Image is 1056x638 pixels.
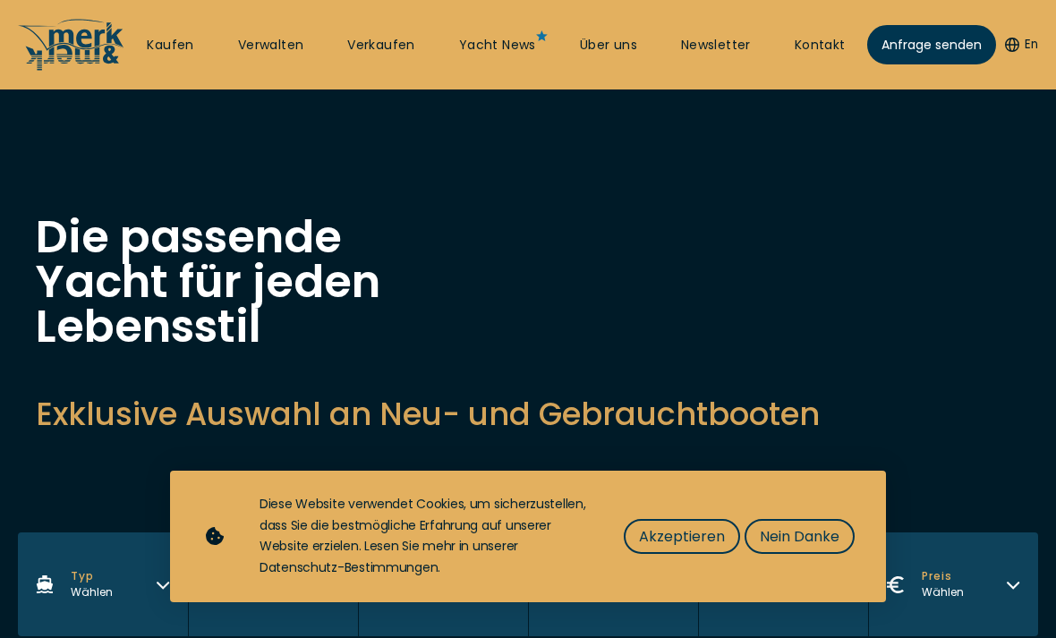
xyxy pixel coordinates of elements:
a: Yacht News [459,37,536,55]
span: Anfrage senden [881,36,982,55]
div: Wählen [71,584,113,600]
h1: Die passende Yacht für jeden Lebensstil [36,215,394,349]
a: Newsletter [681,37,751,55]
span: Typ [71,568,113,584]
div: Diese Website verwendet Cookies, um sicherzustellen, dass Sie die bestmögliche Erfahrung auf unse... [260,494,588,579]
a: Kontakt [795,37,846,55]
a: Verkaufen [347,37,415,55]
a: Datenschutz-Bestimmungen [260,558,438,576]
button: TypWählen [18,532,188,636]
a: Anfrage senden [867,25,996,64]
span: Preis [922,568,964,584]
span: Nein Danke [760,525,839,548]
button: Nein Danke [745,519,855,554]
h2: Exklusive Auswahl an Neu- und Gebrauchtbooten [36,392,1020,436]
button: Akzeptieren [624,519,740,554]
span: Akzeptieren [639,525,725,548]
div: Wählen [922,584,964,600]
a: Über uns [580,37,637,55]
button: PreisWählen [868,532,1038,636]
button: En [1005,36,1038,54]
a: Verwalten [238,37,304,55]
a: Kaufen [147,37,193,55]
